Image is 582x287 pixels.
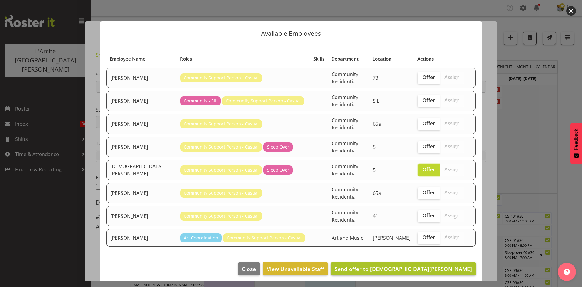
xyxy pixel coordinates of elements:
[373,167,376,173] span: 5
[373,55,392,62] span: Location
[444,166,460,172] span: Assign
[444,143,460,149] span: Assign
[423,74,435,80] span: Offer
[267,265,324,273] span: View Unavailable Staff
[227,235,302,241] span: Community Support Person - Casual
[332,186,358,200] span: Community Residential
[242,265,256,273] span: Close
[106,68,177,88] td: [PERSON_NAME]
[444,234,460,240] span: Assign
[373,144,376,150] span: 5
[106,30,476,37] p: Available Employees
[373,213,378,219] span: 41
[423,234,435,240] span: Offer
[106,114,177,134] td: [PERSON_NAME]
[184,98,217,104] span: Community - SIL
[423,143,435,149] span: Offer
[332,94,358,108] span: Community Residential
[106,183,177,203] td: [PERSON_NAME]
[570,123,582,164] button: Feedback - Show survey
[373,75,378,81] span: 73
[444,120,460,126] span: Assign
[267,144,289,150] span: Sleep Over
[106,160,177,180] td: [DEMOGRAPHIC_DATA][PERSON_NAME]
[564,269,570,275] img: help-xxl-2.png
[423,120,435,126] span: Offer
[444,212,460,219] span: Assign
[238,262,260,275] button: Close
[417,55,434,62] span: Actions
[335,265,472,272] span: Send offer to [DEMOGRAPHIC_DATA][PERSON_NAME]
[180,55,192,62] span: Roles
[313,55,324,62] span: Skills
[423,189,435,195] span: Offer
[373,121,381,127] span: 65a
[444,97,460,103] span: Assign
[110,55,145,62] span: Employee Name
[332,71,358,85] span: Community Residential
[106,91,177,111] td: [PERSON_NAME]
[184,75,259,81] span: Community Support Person - Casual
[184,213,259,219] span: Community Support Person - Casual
[106,229,177,247] td: [PERSON_NAME]
[332,117,358,131] span: Community Residential
[226,98,301,104] span: Community Support Person - Casual
[184,121,259,127] span: Community Support Person - Casual
[267,167,289,173] span: Sleep Over
[373,235,410,241] span: [PERSON_NAME]
[184,144,259,150] span: Community Support Person - Casual
[331,262,476,275] button: Send offer to [DEMOGRAPHIC_DATA][PERSON_NAME]
[373,190,381,196] span: 65a
[184,190,259,196] span: Community Support Person - Casual
[184,235,218,241] span: Art Coordination
[423,212,435,219] span: Offer
[106,137,177,157] td: [PERSON_NAME]
[444,74,460,80] span: Assign
[423,97,435,103] span: Offer
[373,98,379,104] span: SIL
[574,129,579,150] span: Feedback
[332,235,363,241] span: Art and Music
[106,206,177,226] td: [PERSON_NAME]
[184,167,259,173] span: Community Support Person - Casual
[332,209,358,223] span: Community Residential
[444,189,460,195] span: Assign
[423,166,435,172] span: Offer
[263,262,328,275] button: View Unavailable Staff
[331,55,359,62] span: Department
[332,140,358,154] span: Community Residential
[332,163,358,177] span: Community Residential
